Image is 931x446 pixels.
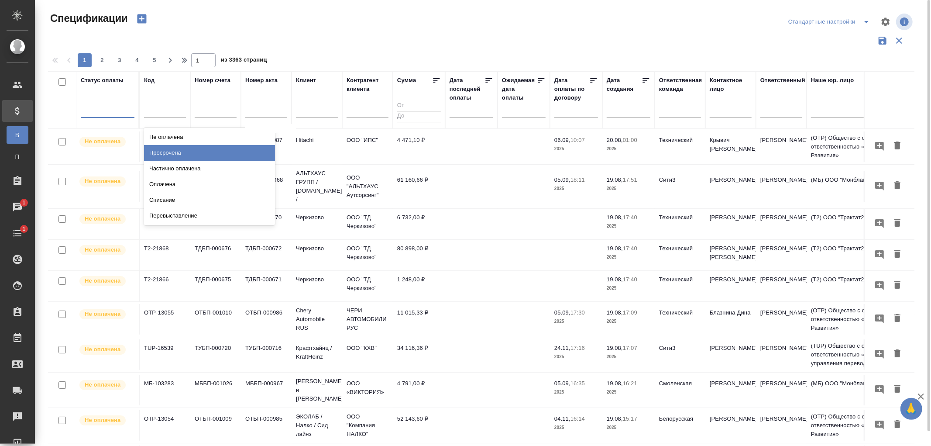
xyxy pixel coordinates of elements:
[890,381,905,398] button: Удалить
[554,388,598,397] p: 2025
[144,161,275,176] div: Частично оплачена
[296,275,338,284] p: Черкизово
[140,410,190,441] td: OTP-13054
[130,53,144,67] button: 4
[705,209,756,239] td: [PERSON_NAME]
[393,410,445,441] td: 52 143,60 ₽
[140,240,190,270] td: Т2-21868
[756,304,807,335] td: [PERSON_NAME]
[655,375,705,405] td: Смоленская
[347,379,388,397] p: ООО «ВИКТОРИЯ»
[807,171,911,202] td: (МБ) ООО "Монблан"
[623,137,637,143] p: 01:00
[655,339,705,370] td: Сити3
[241,240,292,270] td: ТДБП-000672
[347,275,388,293] p: ООО "ТД Черкизово"
[807,240,911,270] td: (Т2) ООО "Трактат24"
[85,310,120,318] p: Не оплачена
[807,302,911,337] td: (OTP) Общество с ограниченной ответственностью «Вектор Развития»
[705,131,756,162] td: Крывич [PERSON_NAME]
[113,53,127,67] button: 3
[554,345,570,351] p: 24.11,
[607,276,623,283] p: 19.08,
[140,171,190,202] td: МБ-103285
[393,339,445,370] td: 34 116,36 ₽
[347,76,388,93] div: Контрагент клиента
[140,209,190,239] td: Т2-21867
[874,32,891,49] button: Сохранить фильтры
[900,398,922,420] button: 🙏
[140,339,190,370] td: TUP-16539
[296,136,338,145] p: Hitachi
[807,209,911,239] td: (Т2) ООО "Трактат24"
[890,178,905,194] button: Удалить
[144,76,155,85] div: Код
[554,184,598,193] p: 2025
[2,196,33,218] a: 1
[623,309,637,316] p: 17:09
[144,176,275,192] div: Оплачена
[296,244,338,253] p: Черкизово
[140,271,190,301] td: Т2-21866
[659,76,702,93] div: Ответственная команда
[296,412,338,439] p: ЭКОЛАБ / Налко / Сид лайнз
[890,215,905,232] button: Удалить
[807,408,911,443] td: (OTP) Общество с ограниченной ответственностью «Вектор Развития»
[393,240,445,270] td: 80 898,00 ₽
[85,137,120,146] p: Не оплачена
[554,76,589,102] div: Дата оплаты по договору
[241,375,292,405] td: МББП-000967
[241,304,292,335] td: ОТБП-000986
[190,339,241,370] td: ТУБП-000720
[2,222,33,244] a: 1
[607,214,623,221] p: 19.08,
[241,339,292,370] td: ТУБП-000716
[554,380,570,387] p: 05.09,
[140,131,190,162] td: OTP-13056
[397,100,441,111] input: От
[85,380,120,389] p: Не оплачена
[705,240,756,270] td: [PERSON_NAME] [PERSON_NAME]
[756,375,807,405] td: [PERSON_NAME]
[221,55,267,67] span: из 3363 страниц
[554,415,570,422] p: 04.11,
[607,76,642,93] div: Дата создания
[807,129,911,164] td: (OTP) Общество с ограниченной ответственностью «Вектор Развития»
[296,169,338,204] p: АЛЬТХАУС ГРУПП / [DOMAIN_NAME] /
[896,14,914,30] span: Посмотреть информацию
[190,375,241,405] td: МББП-001026
[296,377,338,403] p: [PERSON_NAME] и [PERSON_NAME]
[148,53,161,67] button: 5
[890,311,905,327] button: Удалить
[607,253,650,262] p: 2025
[554,137,570,143] p: 06.09,
[148,56,161,65] span: 5
[890,246,905,263] button: Удалить
[81,76,124,85] div: Статус оплаты
[113,56,127,65] span: 3
[655,131,705,162] td: Технический
[623,415,637,422] p: 15:17
[607,145,650,153] p: 2025
[607,380,623,387] p: 19.08,
[241,271,292,301] td: ТДБП-000671
[807,375,911,405] td: (МБ) ООО "Монблан"
[756,339,807,370] td: [PERSON_NAME]
[655,271,705,301] td: Технический
[623,276,637,283] p: 17:40
[570,380,585,387] p: 16:35
[554,309,570,316] p: 05.09,
[807,271,911,301] td: (Т2) ООО "Трактат24"
[607,388,650,397] p: 2025
[393,304,445,335] td: 11 015,33 ₽
[705,339,756,370] td: [PERSON_NAME]
[397,111,441,122] input: До
[607,309,623,316] p: 19.08,
[130,56,144,65] span: 4
[705,410,756,441] td: [PERSON_NAME]
[623,345,637,351] p: 17:07
[807,337,911,372] td: (TUP) Общество с ограниченной ответственностью «Технологии управления переводом»
[190,410,241,441] td: ОТБП-001009
[296,306,338,332] p: Chery Automobile RUS
[190,304,241,335] td: ОТБП-001010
